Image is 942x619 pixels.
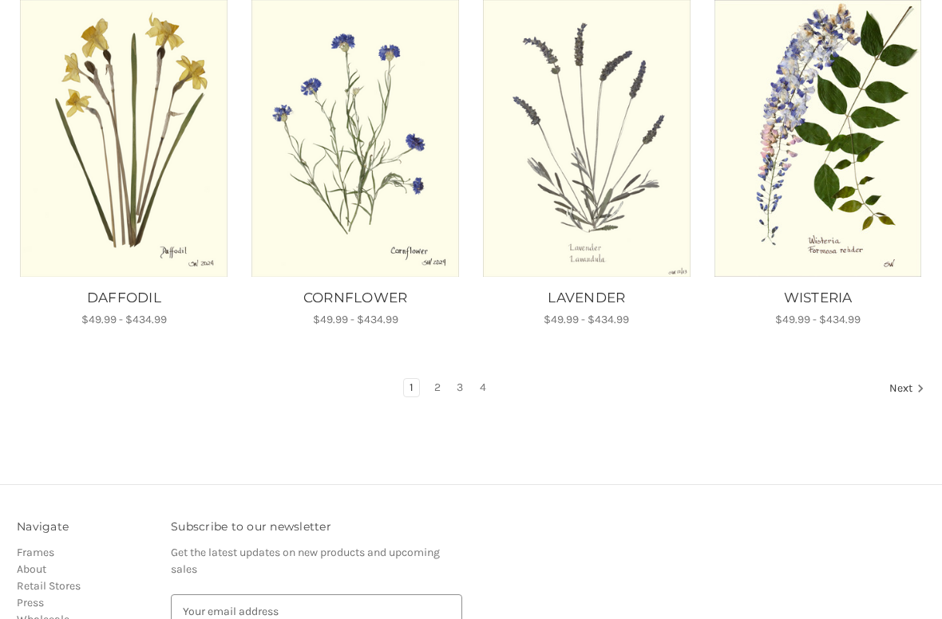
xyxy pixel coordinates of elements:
a: Page 4 of 4 [474,379,492,396]
a: LAVENDER, Price range from $49.99 to $434.99 [480,288,695,309]
a: Page 1 of 4 [404,379,419,396]
nav: pagination [17,378,925,400]
a: Page 2 of 4 [429,379,446,396]
span: $49.99 - $434.99 [775,313,861,326]
span: $49.99 - $434.99 [313,313,398,326]
span: $49.99 - $434.99 [81,313,167,326]
a: Press [17,596,44,609]
h3: Subscribe to our newsletter [171,518,462,535]
a: Retail Stores [17,579,81,593]
a: Page 3 of 4 [451,379,469,396]
a: Next [884,379,924,400]
a: DAFFODIL, Price range from $49.99 to $434.99 [17,288,232,309]
a: About [17,562,46,576]
h3: Navigate [17,518,154,535]
a: WISTERIA, Price range from $49.99 to $434.99 [710,288,925,309]
p: Get the latest updates on new products and upcoming sales [171,544,462,578]
a: Frames [17,546,54,559]
span: $49.99 - $434.99 [544,313,629,326]
a: CORNFLOWER, Price range from $49.99 to $434.99 [248,288,463,309]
